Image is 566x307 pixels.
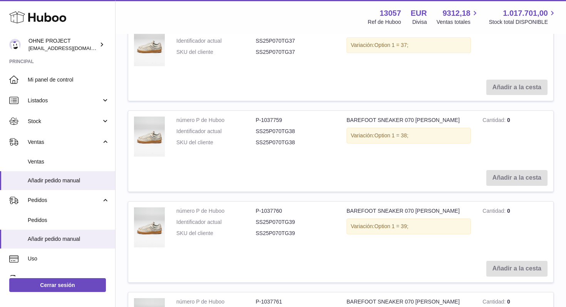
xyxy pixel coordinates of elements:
dt: Identificador actual [176,37,256,45]
a: Cerrar sesión [9,278,106,292]
img: BAREFOOT SNEAKER 070 TEDDY GREY [134,117,165,157]
span: Pedidos [28,197,101,204]
a: 9312,18 Ventas totales [437,8,479,26]
img: BAREFOOT SNEAKER 070 TEDDY GREY [134,26,165,66]
span: Pedidos [28,217,109,224]
span: Stock [28,118,101,125]
td: BAREFOOT SNEAKER 070 [PERSON_NAME] [341,20,477,74]
dt: Identificador actual [176,128,256,135]
dt: número P de Huboo [176,298,256,305]
img: BAREFOOT SNEAKER 070 TEDDY GREY [134,207,165,247]
span: Option 1 = 39; [374,223,408,229]
span: Ventas [28,158,109,165]
span: Option 1 = 37; [374,42,408,48]
span: 1.017.701,00 [503,8,548,18]
dt: número P de Huboo [176,207,256,215]
span: Ventas [28,138,101,146]
dt: SKU del cliente [176,48,256,56]
td: 0 [477,111,553,164]
span: Stock total DISPONIBLE [489,18,557,26]
dt: Identificador actual [176,219,256,226]
span: Listados [28,97,101,104]
dd: SS25P070TG39 [256,219,335,226]
div: Ref de Huboo [368,18,401,26]
dd: SS25P070TG37 [256,37,335,45]
div: OHNE PROJECT [28,37,98,52]
dt: SKU del cliente [176,139,256,146]
strong: Cantidad [482,117,507,125]
td: 0 [477,202,553,255]
span: Añadir pedido manual [28,235,109,243]
span: Añadir pedido manual [28,177,109,184]
dd: P-1037759 [256,117,335,124]
strong: Cantidad [482,208,507,216]
span: 9312,18 [442,8,470,18]
div: Divisa [412,18,427,26]
span: Option 1 = 38; [374,132,408,138]
dd: SS25P070TG38 [256,128,335,135]
td: BAREFOOT SNEAKER 070 [PERSON_NAME] [341,111,477,164]
div: Variación: [347,219,471,234]
span: Uso [28,255,109,262]
td: BAREFOOT SNEAKER 070 [PERSON_NAME] [341,202,477,255]
dt: número P de Huboo [176,117,256,124]
img: support@ohneproject.com [9,39,21,50]
dd: P-1037761 [256,298,335,305]
div: Variación: [347,128,471,143]
strong: 13057 [380,8,401,18]
span: Ventas totales [437,18,479,26]
strong: Cantidad [482,299,507,307]
div: Variación: [347,37,471,53]
span: Facturación y pagos [28,276,101,283]
dd: SS25P070TG39 [256,230,335,237]
span: [EMAIL_ADDRESS][DOMAIN_NAME] [28,45,113,51]
dd: P-1037760 [256,207,335,215]
strong: EUR [411,8,427,18]
span: Mi panel de control [28,76,109,83]
dt: SKU del cliente [176,230,256,237]
td: 0 [477,20,553,74]
dd: SS25P070TG37 [256,48,335,56]
a: 1.017.701,00 Stock total DISPONIBLE [489,8,557,26]
dd: SS25P070TG38 [256,139,335,146]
